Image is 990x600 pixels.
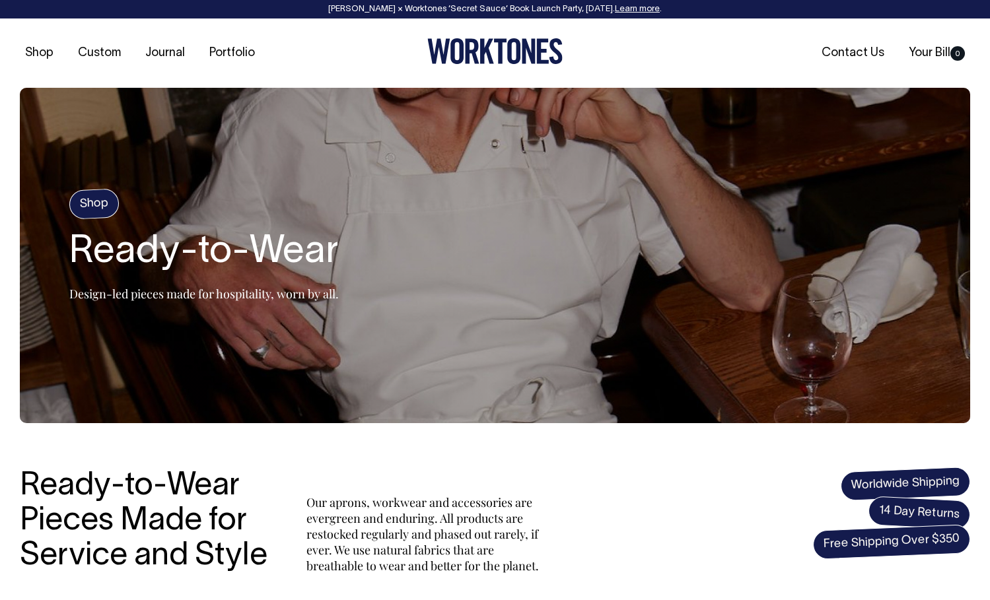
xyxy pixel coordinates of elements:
[816,42,890,64] a: Contact Us
[69,286,339,302] p: Design-led pieces made for hospitality, worn by all.
[840,467,971,501] span: Worldwide Shipping
[812,524,971,560] span: Free Shipping Over $350
[306,494,544,574] p: Our aprons, workwear and accessories are evergreen and enduring. All products are restocked regul...
[73,42,126,64] a: Custom
[615,5,660,13] a: Learn more
[20,42,59,64] a: Shop
[69,189,120,220] h4: Shop
[204,42,260,64] a: Portfolio
[20,469,277,574] h3: Ready-to-Wear Pieces Made for Service and Style
[903,42,970,64] a: Your Bill0
[69,232,339,274] h2: Ready-to-Wear
[950,46,965,61] span: 0
[868,496,971,530] span: 14 Day Returns
[13,5,977,14] div: [PERSON_NAME] × Worktones ‘Secret Sauce’ Book Launch Party, [DATE]. .
[140,42,190,64] a: Journal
